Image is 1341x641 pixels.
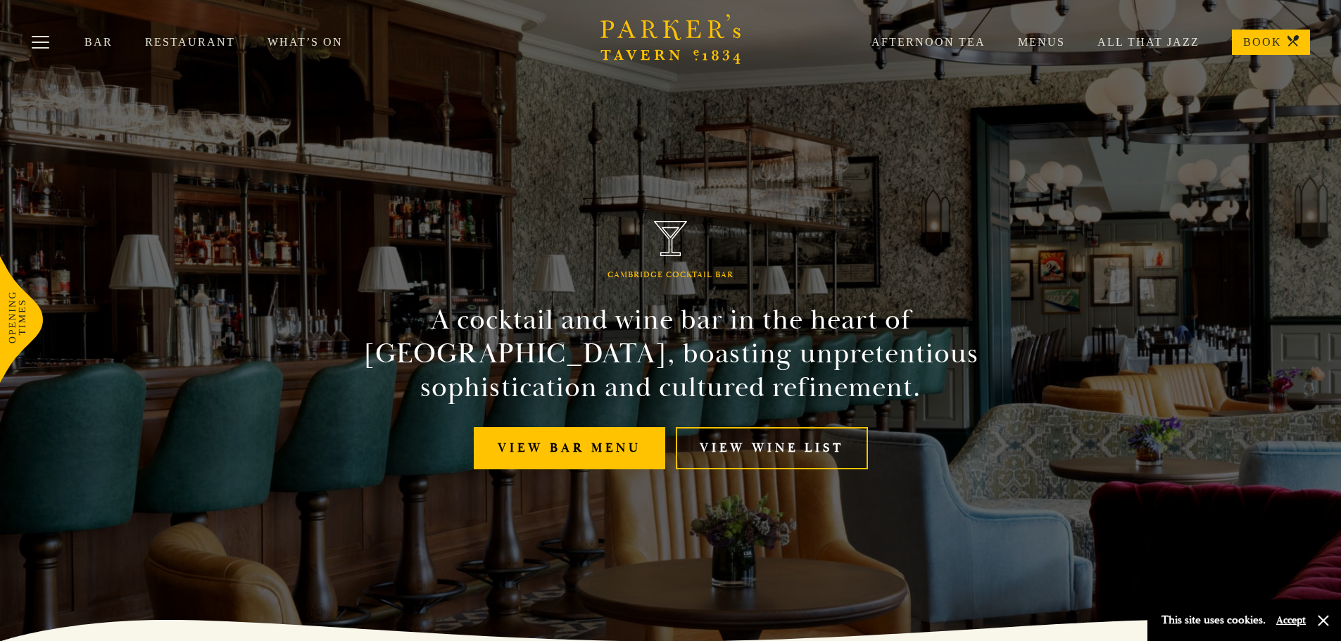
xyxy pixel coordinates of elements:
p: This site uses cookies. [1161,610,1266,630]
h1: Cambridge Cocktail Bar [607,270,734,280]
img: Parker's Tavern Brasserie Cambridge [654,221,688,257]
button: Accept [1276,614,1306,627]
a: View Wine List [676,427,868,470]
h2: A cocktail and wine bar in the heart of [GEOGRAPHIC_DATA], boasting unpretentious sophistication ... [350,303,992,405]
button: Close and accept [1316,614,1330,628]
a: View bar menu [474,427,665,470]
